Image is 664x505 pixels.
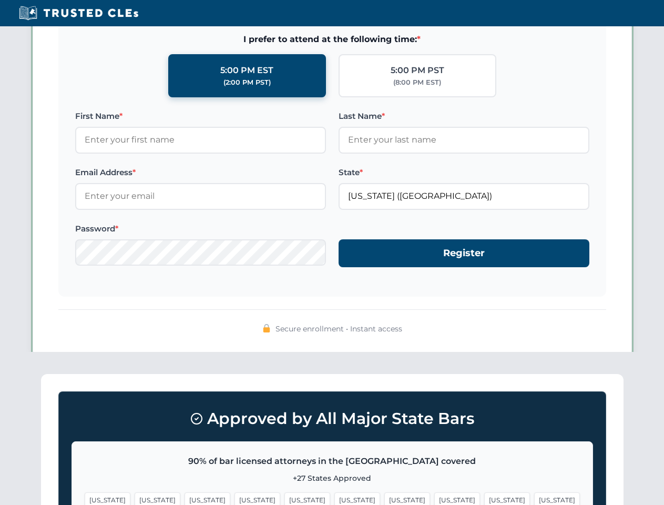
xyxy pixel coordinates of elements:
[339,166,589,179] label: State
[339,127,589,153] input: Enter your last name
[339,183,589,209] input: Florida (FL)
[75,110,326,123] label: First Name
[75,166,326,179] label: Email Address
[220,64,273,77] div: 5:00 PM EST
[339,239,589,267] button: Register
[339,110,589,123] label: Last Name
[71,405,593,433] h3: Approved by All Major State Bars
[75,183,326,209] input: Enter your email
[262,324,271,332] img: 🔒
[85,472,580,484] p: +27 States Approved
[275,323,402,335] span: Secure enrollment • Instant access
[75,127,326,153] input: Enter your first name
[393,77,441,88] div: (8:00 PM EST)
[75,223,326,235] label: Password
[16,5,141,21] img: Trusted CLEs
[223,77,271,88] div: (2:00 PM PST)
[75,33,589,46] span: I prefer to attend at the following time:
[85,454,580,468] p: 90% of bar licensed attorneys in the [GEOGRAPHIC_DATA] covered
[391,64,444,77] div: 5:00 PM PST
